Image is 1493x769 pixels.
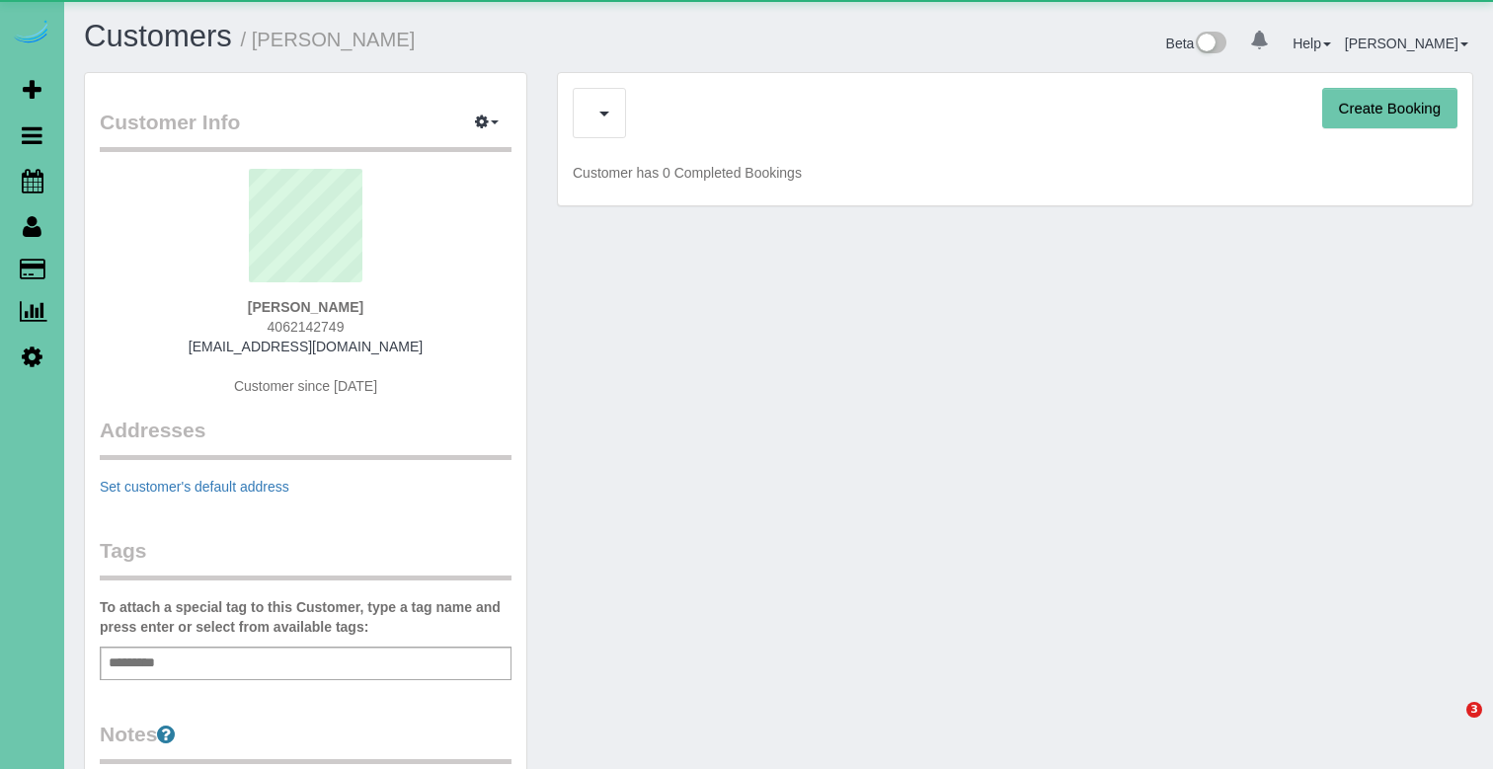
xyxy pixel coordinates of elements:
span: 3 [1466,702,1482,718]
p: Customer has 0 Completed Bookings [573,163,1457,183]
a: [PERSON_NAME] [1345,36,1468,51]
span: Customer since [DATE] [234,378,377,394]
label: To attach a special tag to this Customer, type a tag name and press enter or select from availabl... [100,597,511,637]
strong: [PERSON_NAME] [248,299,363,315]
button: Create Booking [1322,88,1457,129]
a: Set customer's default address [100,479,289,495]
legend: Tags [100,536,511,580]
img: Automaid Logo [12,20,51,47]
legend: Notes [100,720,511,764]
span: 4062142749 [268,319,345,335]
img: New interface [1194,32,1226,57]
small: / [PERSON_NAME] [241,29,416,50]
iframe: Intercom live chat [1426,702,1473,749]
a: Customers [84,19,232,53]
a: [EMAIL_ADDRESS][DOMAIN_NAME] [189,339,423,354]
legend: Customer Info [100,108,511,152]
a: Help [1293,36,1331,51]
a: Beta [1166,36,1227,51]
